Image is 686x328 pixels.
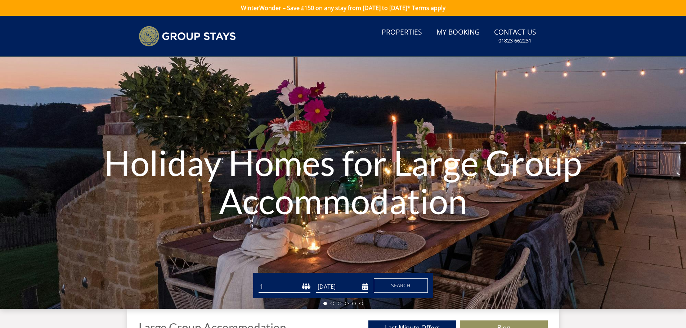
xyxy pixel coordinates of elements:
a: Contact Us01823 662231 [491,24,539,48]
a: My Booking [434,24,483,41]
img: Group Stays [139,26,236,46]
small: 01823 662231 [498,37,532,44]
h1: Holiday Homes for Large Group Accommodation [103,129,583,234]
span: Search [391,282,411,289]
input: Arrival Date [316,281,368,293]
a: Properties [379,24,425,41]
button: Search [374,278,428,293]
